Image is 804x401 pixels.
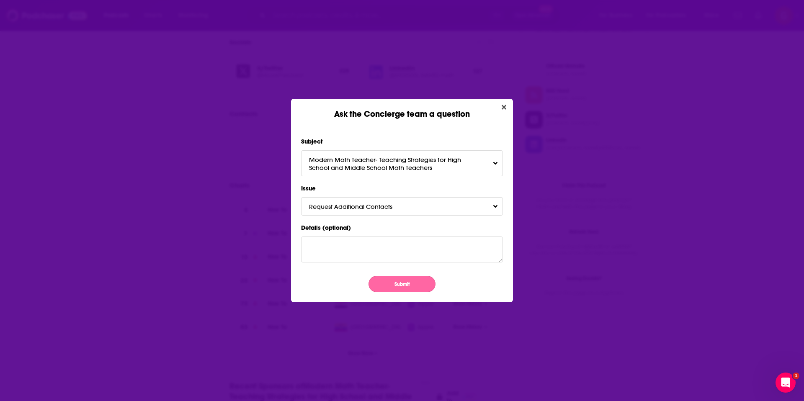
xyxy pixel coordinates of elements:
[301,136,503,147] label: Subject
[291,99,513,119] div: Ask the Concierge team a question
[301,222,503,233] label: Details (optional)
[793,373,799,379] span: 1
[368,276,435,292] button: Submit
[498,102,510,113] button: Close
[776,373,796,393] iframe: Intercom live chat
[301,150,503,176] button: Modern Math Teacher- Teaching Strategies for High School and Middle School Math TeachersToggle Pr...
[309,203,409,211] span: Request Additional Contacts
[309,156,495,172] span: Modern Math Teacher- Teaching Strategies for High School and Middle School Math Teachers
[301,183,503,194] label: Issue
[301,197,503,215] button: Request Additional ContactsToggle Pronoun Dropdown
